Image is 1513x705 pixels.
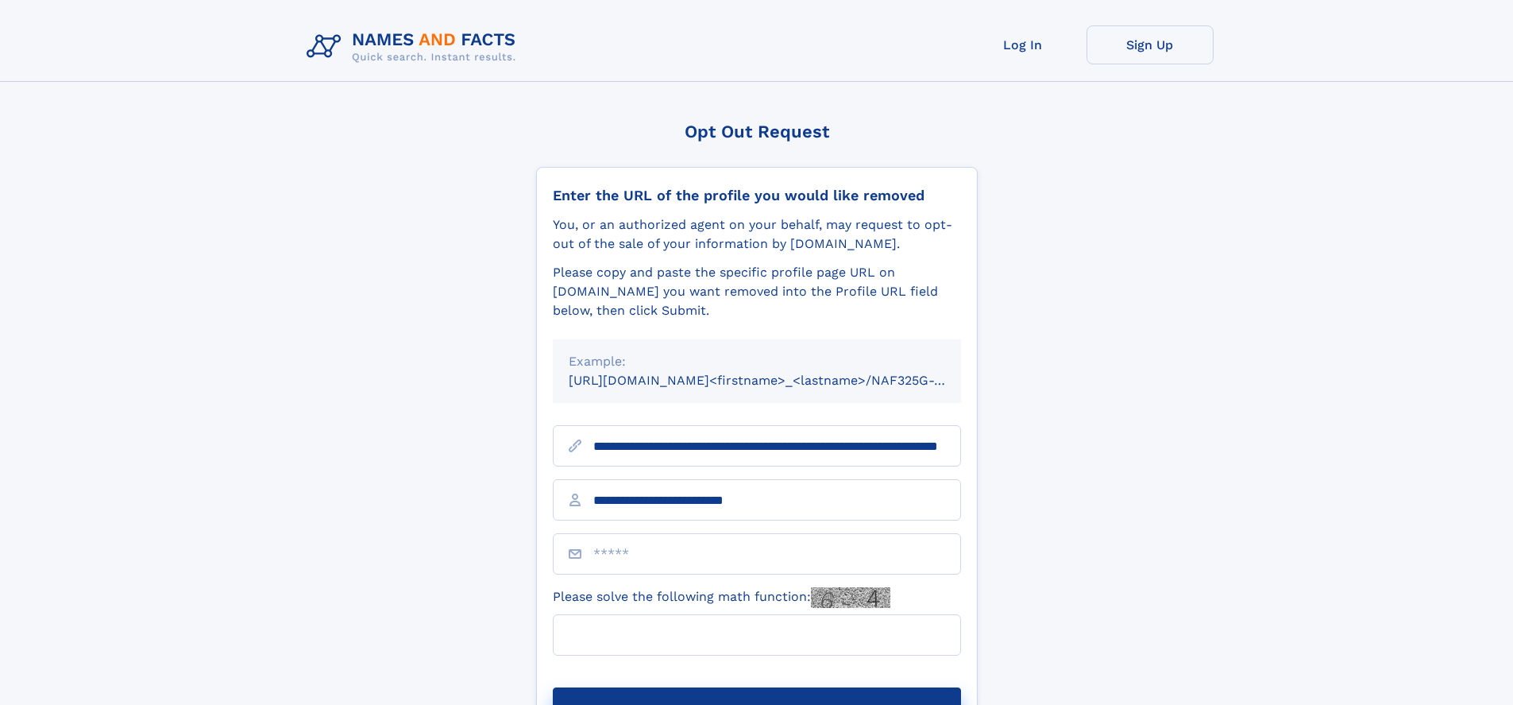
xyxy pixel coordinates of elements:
[569,373,991,388] small: [URL][DOMAIN_NAME]<firstname>_<lastname>/NAF325G-xxxxxxxx
[959,25,1087,64] a: Log In
[553,215,961,254] div: You, or an authorized agent on your behalf, may request to opt-out of the sale of your informatio...
[536,122,978,141] div: Opt Out Request
[553,587,890,608] label: Please solve the following math function:
[300,25,529,68] img: Logo Names and Facts
[553,263,961,320] div: Please copy and paste the specific profile page URL on [DOMAIN_NAME] you want removed into the Pr...
[553,187,961,204] div: Enter the URL of the profile you would like removed
[569,352,945,371] div: Example:
[1087,25,1214,64] a: Sign Up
